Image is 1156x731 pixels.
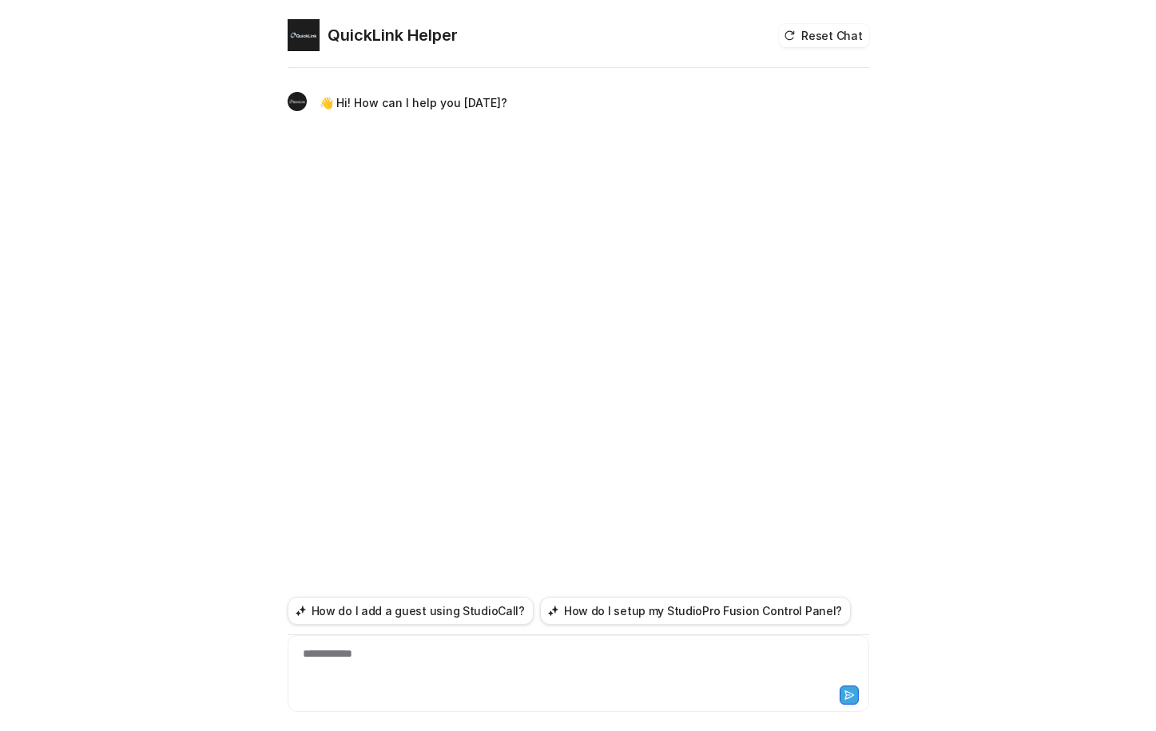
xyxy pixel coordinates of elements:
button: Reset Chat [779,24,868,47]
p: 👋 Hi! How can I help you [DATE]? [320,93,507,113]
button: How do I add a guest using StudioCall? [288,597,534,625]
h2: QuickLink Helper [328,24,458,46]
img: Widget [288,92,307,111]
button: How do I setup my StudioPro Fusion Control Panel? [540,597,851,625]
img: Widget [288,19,320,51]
